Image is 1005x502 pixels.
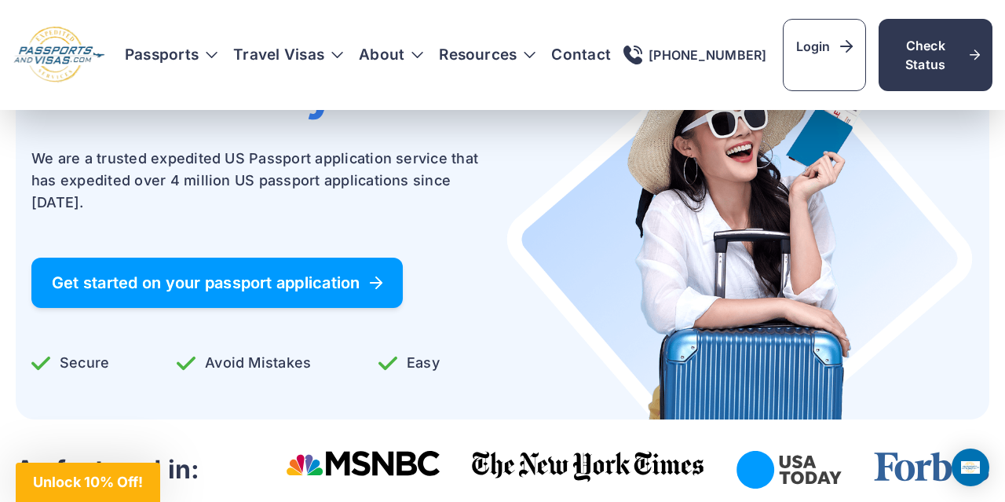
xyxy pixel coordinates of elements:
p: Easy [378,352,440,374]
span: Check Status [891,36,980,74]
span: Unlock 10% Off! [33,474,143,490]
a: Check Status [879,19,992,91]
img: USA Today [736,451,842,489]
span: Get started on your passport application [52,275,382,291]
a: Contact [551,47,611,63]
a: Login [783,19,866,91]
h1: Get Your Passport in Just [31,16,499,116]
p: We are a trusted expedited US Passport application service that has expedited over 4 million US p... [31,148,499,214]
div: Unlock 10% Off! [16,463,160,502]
p: Secure [31,352,109,374]
a: [PHONE_NUMBER] [623,46,766,64]
a: Get started on your passport application [31,258,403,308]
h3: Travel Visas [233,47,343,63]
span: Login [796,37,853,56]
p: Avoid Mistakes [177,352,311,374]
img: Msnbc [286,451,440,476]
h3: Passports [125,47,217,63]
a: About [359,47,404,63]
img: Logo [13,26,106,84]
div: Open Intercom Messenger [952,449,989,486]
h3: Resources [439,47,535,63]
h3: As featured in: [16,454,200,486]
img: Where can I get a Passport Near Me? [506,16,974,420]
img: The New York Times [472,451,705,482]
img: Forbes [873,451,989,482]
